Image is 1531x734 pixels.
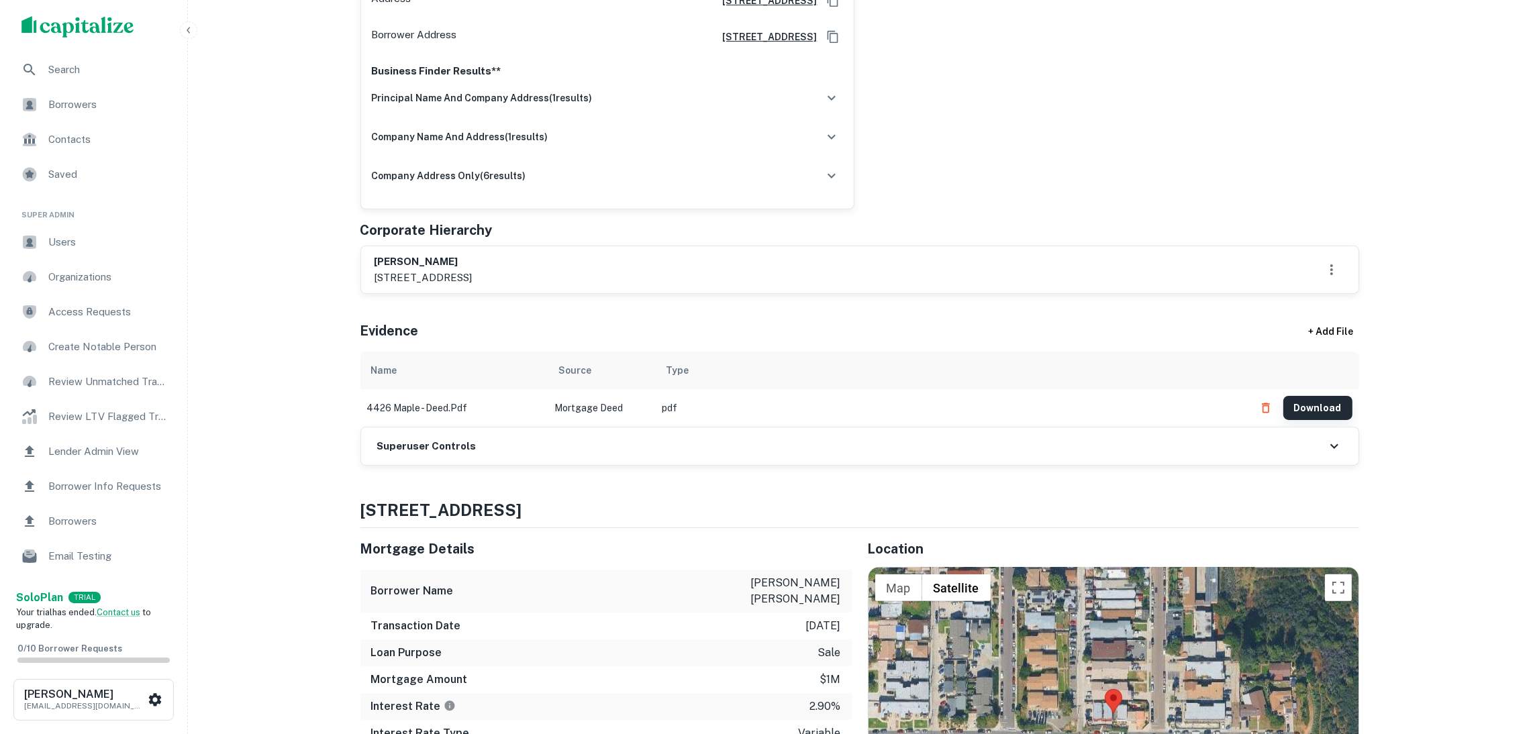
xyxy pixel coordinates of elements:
[11,89,177,121] a: Borrowers
[372,91,593,105] h6: principal name and company address ( 1 results)
[11,296,177,328] a: Access Requests
[360,321,419,341] h5: Evidence
[1283,396,1352,420] button: Download
[1284,319,1378,344] div: + Add File
[11,193,177,226] li: Super Admin
[48,513,168,529] span: Borrowers
[818,645,841,661] p: sale
[360,498,1359,522] h4: [STREET_ADDRESS]
[48,374,168,390] span: Review Unmatched Transactions
[11,226,177,258] a: Users
[377,439,477,454] h6: Superuser Controls
[820,672,841,688] p: $1m
[559,362,592,378] div: Source
[16,590,63,606] a: SoloPlan
[24,689,145,700] h6: [PERSON_NAME]
[656,352,1247,389] th: Type
[360,220,493,240] h5: Corporate Hierarchy
[48,409,168,425] span: Review LTV Flagged Transactions
[48,443,168,460] span: Lender Admin View
[868,539,1359,559] h5: Location
[11,401,177,433] a: Review LTV Flagged Transactions
[375,270,473,286] p: [STREET_ADDRESS]
[1254,397,1278,419] button: Delete file
[11,540,177,572] a: Email Testing
[11,366,177,398] a: Review Unmatched Transactions
[806,618,841,634] p: [DATE]
[371,672,468,688] h6: Mortgage Amount
[360,352,1359,427] div: scrollable content
[11,435,177,468] a: Lender Admin View
[48,304,168,320] span: Access Requests
[11,470,177,503] a: Borrower Info Requests
[48,478,168,494] span: Borrower Info Requests
[11,158,177,191] a: Saved
[48,132,168,148] span: Contacts
[17,643,122,653] span: 0 / 10 Borrower Requests
[48,62,168,78] span: Search
[810,698,841,715] p: 2.90%
[1325,574,1352,601] button: Toggle fullscreen view
[11,331,177,363] a: Create Notable Person
[68,592,101,603] div: TRIAL
[666,362,689,378] div: Type
[11,505,177,537] a: Borrowers
[875,574,922,601] button: Show street map
[444,700,456,712] svg: The interest rates displayed on the website are for informational purposes only and may be report...
[720,575,841,607] p: [PERSON_NAME] [PERSON_NAME]
[371,362,397,378] div: Name
[11,123,177,156] a: Contacts
[372,27,457,47] p: Borrower Address
[371,618,461,634] h6: Transaction Date
[97,607,140,617] a: Contact us
[823,27,843,47] button: Copy Address
[371,645,442,661] h6: Loan Purpose
[24,700,145,712] p: [EMAIL_ADDRESS][DOMAIN_NAME]
[11,261,177,293] a: Organizations
[656,389,1247,427] td: pdf
[48,339,168,355] span: Create Notable Person
[16,607,151,631] span: Your trial has ended. to upgrade.
[48,548,168,564] span: Email Testing
[11,54,177,86] a: Search
[48,166,168,182] span: Saved
[922,574,991,601] button: Show satellite imagery
[372,168,526,183] h6: company address only ( 6 results)
[48,269,168,285] span: Organizations
[372,63,843,79] p: Business Finder Results**
[548,389,656,427] td: Mortgage Deed
[371,583,454,599] h6: Borrower Name
[548,352,656,389] th: Source
[360,352,548,389] th: Name
[48,234,168,250] span: Users
[372,129,548,144] h6: company name and address ( 1 results)
[375,254,473,270] h6: [PERSON_NAME]
[371,698,456,715] h6: Interest Rate
[21,16,134,38] img: capitalize-logo.png
[360,389,548,427] td: 4426 maple - deed.pdf
[360,539,852,559] h5: Mortgage Details
[48,97,168,113] span: Borrowers
[11,575,177,607] a: Email Analytics
[712,30,818,44] a: [STREET_ADDRESS]
[1464,627,1531,691] iframe: Chat Widget
[16,591,63,604] strong: Solo Plan
[13,679,174,721] button: [PERSON_NAME][EMAIL_ADDRESS][DOMAIN_NAME]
